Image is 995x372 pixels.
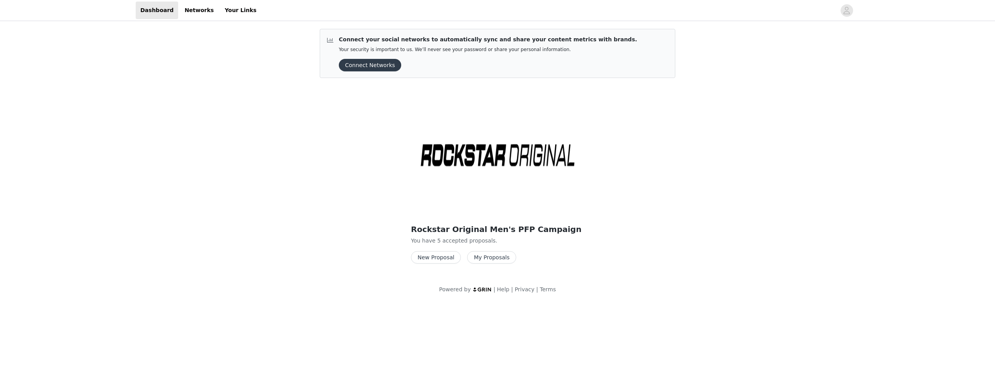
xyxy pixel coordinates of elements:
a: Terms [540,286,556,292]
img: Rockstar Original [411,87,584,217]
span: Powered by [439,286,471,292]
div: avatar [843,4,850,17]
p: You have 5 accepted proposal . [411,237,584,245]
button: My Proposals [467,251,516,264]
p: Connect your social networks to automatically sync and share your content metrics with brands. [339,35,637,44]
a: Networks [180,2,218,19]
a: Your Links [220,2,261,19]
span: | [511,286,513,292]
span: | [536,286,538,292]
p: Your security is important to us. We’ll never see your password or share your personal information. [339,47,637,53]
a: Dashboard [136,2,178,19]
button: Connect Networks [339,59,401,71]
h2: Rockstar Original Men's PFP Campaign [411,223,584,235]
span: s [493,237,496,244]
a: Privacy [515,286,535,292]
button: New Proposal [411,251,461,264]
a: Help [497,286,510,292]
img: logo [473,287,492,292]
span: | [494,286,496,292]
